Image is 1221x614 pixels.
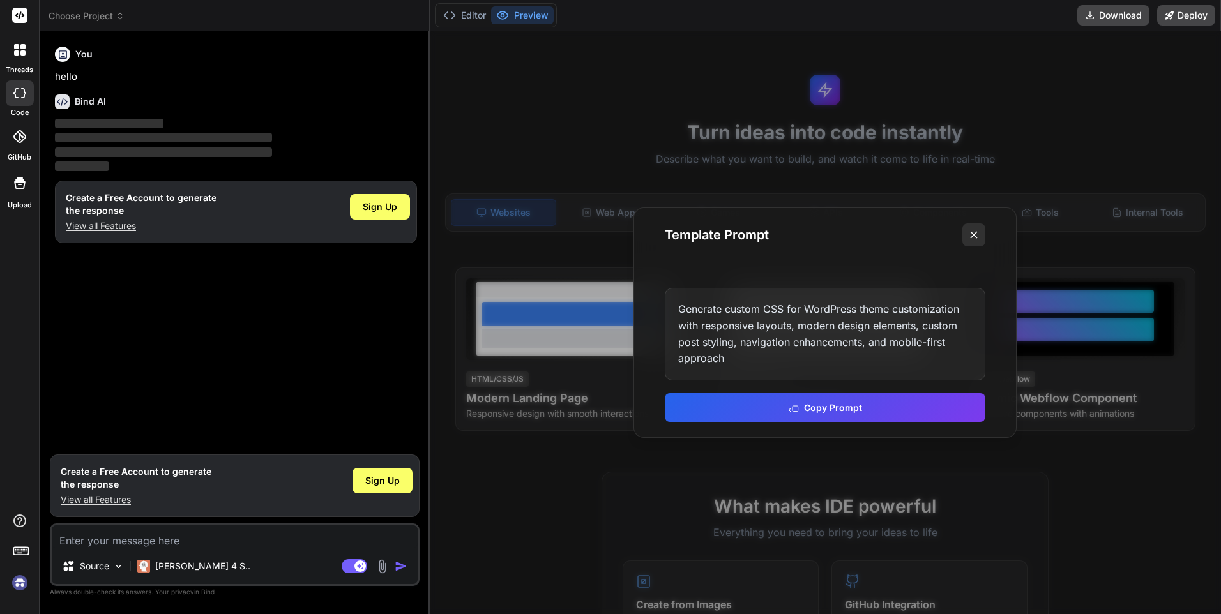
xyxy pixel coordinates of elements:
img: attachment [375,559,390,574]
img: Pick Models [113,561,124,572]
h1: Create a Free Account to generate the response [66,191,216,217]
p: View all Features [61,493,211,506]
span: privacy [171,588,194,595]
img: signin [9,572,31,594]
button: Copy Prompt [665,393,985,422]
p: [PERSON_NAME] 4 S.. [155,560,250,573]
p: Source [80,560,109,573]
label: Upload [8,200,32,211]
h1: Create a Free Account to generate the response [61,465,211,491]
label: GitHub [8,152,31,163]
img: icon [395,560,407,573]
span: ‌ [55,147,272,157]
span: Sign Up [365,474,400,487]
h3: Template Prompt [665,226,769,244]
button: Download [1077,5,1149,26]
button: Preview [491,6,554,24]
p: Always double-check its answers. Your in Bind [50,586,420,598]
h6: You [75,48,93,61]
h6: Bind AI [75,95,106,108]
div: Generate custom CSS for WordPress theme customization with responsive layouts, modern design elem... [665,288,985,380]
img: Claude 4 Sonnet [137,560,150,573]
span: Choose Project [49,10,125,22]
span: ‌ [55,133,272,142]
p: hello [55,70,417,84]
span: Sign Up [363,200,397,213]
label: threads [6,64,33,75]
span: ‌ [55,119,163,128]
span: ‌ [55,161,109,171]
label: code [11,107,29,118]
button: Deploy [1157,5,1215,26]
button: Editor [438,6,491,24]
p: View all Features [66,220,216,232]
